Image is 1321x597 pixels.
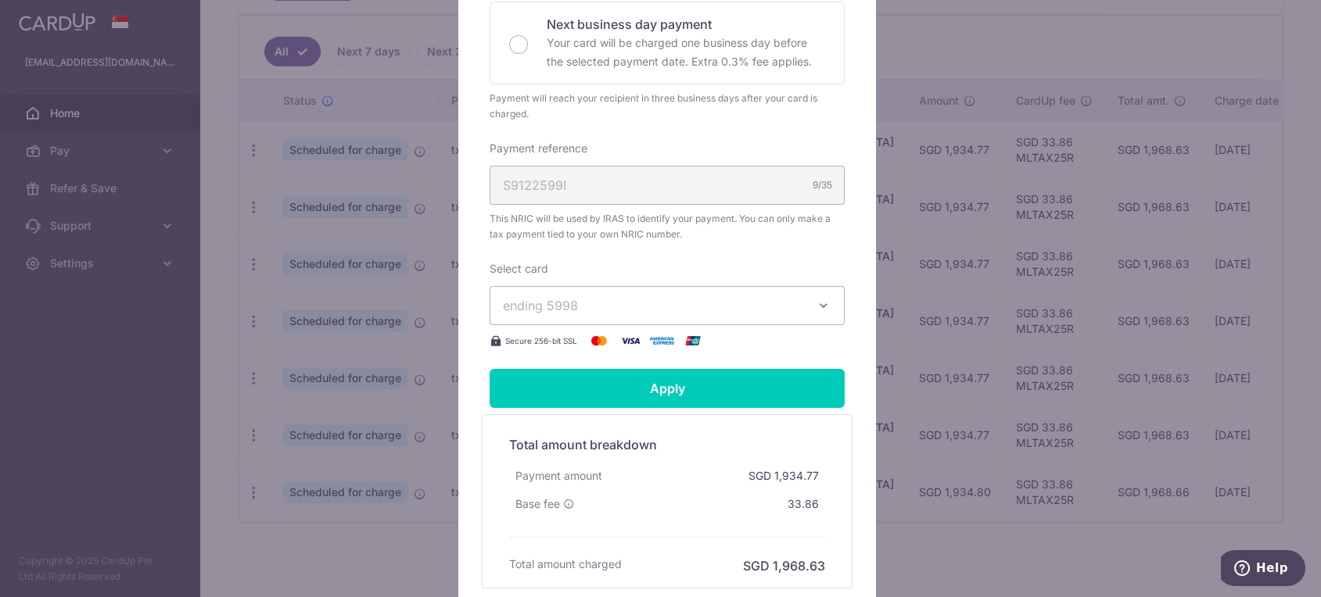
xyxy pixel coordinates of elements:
p: Your card will be charged one business day before the selected payment date. Extra 0.3% fee applies. [547,34,825,71]
div: 9/35 [813,177,832,193]
div: 33.86 [781,490,825,518]
h5: Total amount breakdown [509,435,825,454]
p: Next business day payment [547,15,825,34]
iframe: Opens a widget where you can find more information [1221,550,1305,589]
label: Select card [490,261,548,277]
button: ending 5998 [490,286,845,325]
img: Mastercard [583,331,615,350]
h6: Total amount charged [509,556,622,572]
input: Apply [490,369,845,408]
span: ending 5998 [503,298,578,313]
span: Base fee [515,496,560,512]
img: American Express [646,331,677,350]
div: Payment amount [509,462,608,490]
label: Payment reference [490,141,587,156]
h6: SGD 1,968.63 [743,556,825,575]
img: Visa [615,331,646,350]
img: UnionPay [677,331,709,350]
div: Payment will reach your recipient in three business days after your card is charged. [490,91,845,122]
div: SGD 1,934.77 [742,462,825,490]
span: This NRIC will be used by IRAS to identify your payment. You can only make a tax payment tied to ... [490,211,845,242]
span: Secure 256-bit SSL [505,334,577,347]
